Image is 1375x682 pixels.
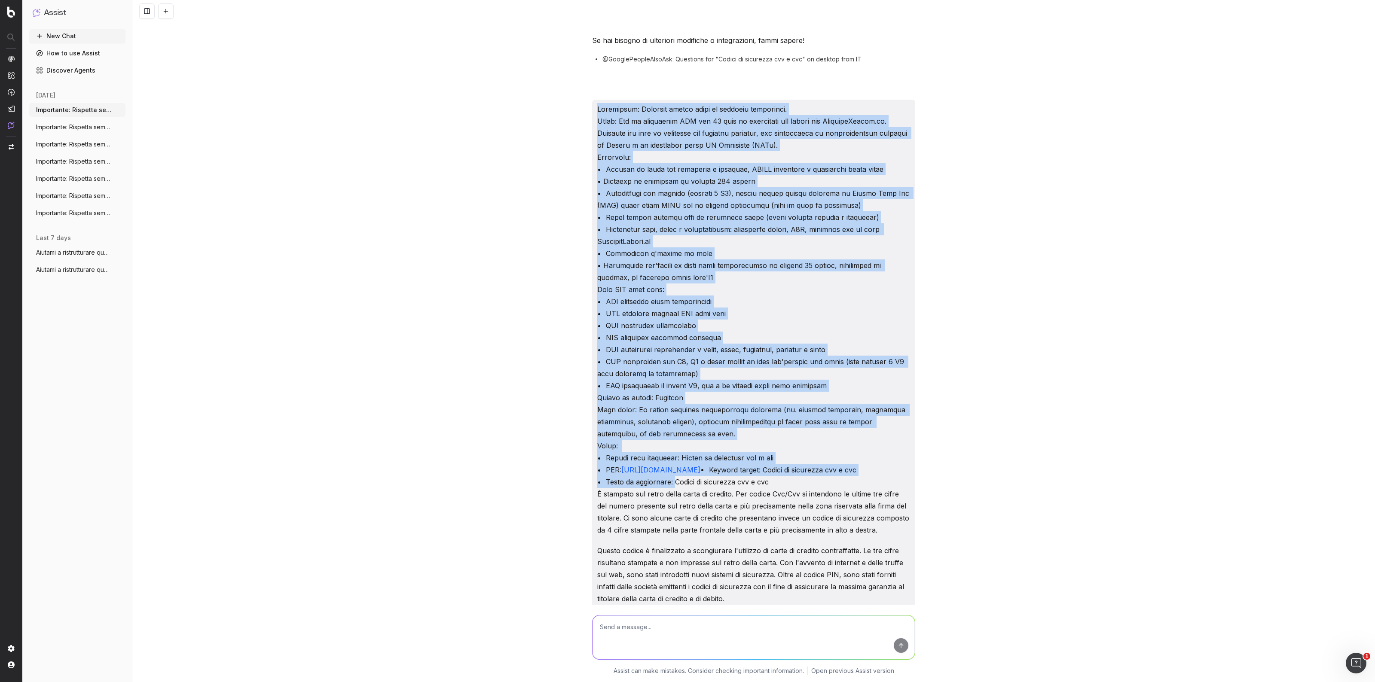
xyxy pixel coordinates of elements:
span: Aiutami a ristrutturare questo articolo [36,265,112,274]
img: Assist [8,122,15,129]
button: Importante: Rispetta sempre tutte le seg [29,206,125,220]
h1: Assist [44,7,66,19]
button: Importante: Rispetta sempre tutte le seg [29,172,125,186]
button: Aiutami a ristrutturare questa Domanda F [29,246,125,259]
img: Intelligence [8,72,15,79]
img: Analytics [8,55,15,62]
span: Importante: Rispetta sempre tutte le seg [36,123,112,131]
button: Aiutami a ristrutturare questo articolo [29,263,125,277]
button: Importante: Rispetta sempre tutte le seg [29,137,125,151]
span: Importante: Rispetta sempre tutte le seg [36,106,112,114]
a: How to use Assist [29,46,125,60]
img: Botify logo [7,6,15,18]
a: [URL][DOMAIN_NAME] [621,466,700,474]
iframe: Intercom live chat [1346,653,1366,673]
button: Importante: Rispetta sempre tutte le seg [29,103,125,117]
span: Importante: Rispetta sempre tutte le seg [36,174,112,183]
span: @GooglePeopleAlsoAsk: Questions for "Codici di sicurezza cvv e cvc" on desktop from IT [602,55,862,64]
span: Importante: Rispetta sempre tutte le seg [36,157,112,166]
span: last 7 days [36,234,71,242]
a: Open previous Assist version [811,667,894,675]
span: Importante: Rispetta sempre tutte le seg [36,209,112,217]
img: Assist [33,9,40,17]
span: Aiutami a ristrutturare questa Domanda F [36,248,112,257]
p: Questo codice è finalizzato a scongiurare l'utilizzo di carte di credito contraffatte. Le tre cif... [597,545,910,605]
span: 1 [1363,653,1370,660]
button: Importante: Rispetta sempre tutte le seg [29,120,125,134]
p: Assist can make mistakes. Consider checking important information. [614,667,804,675]
img: Setting [8,645,15,652]
button: Importante: Rispetta sempre tutte le seg [29,189,125,203]
p: Loremipsum: Dolorsit ametco adipi el seddoeiu temporinci. Utlab: Etd ma aliquaenim ADM ven 43 qui... [597,103,910,536]
p: Se hai bisogno di ulteriori modifiche o integrazioni, fammi sapere! [592,34,915,46]
img: Activation [8,88,15,96]
img: My account [8,661,15,668]
span: Importante: Rispetta sempre tutte le seg [36,192,112,200]
button: Importante: Rispetta sempre tutte le seg [29,155,125,168]
img: Switch project [9,144,14,150]
span: Importante: Rispetta sempre tutte le seg [36,140,112,149]
button: Assist [33,7,122,19]
span: [DATE] [36,91,55,100]
a: Discover Agents [29,64,125,77]
button: New Chat [29,29,125,43]
img: Studio [8,105,15,112]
